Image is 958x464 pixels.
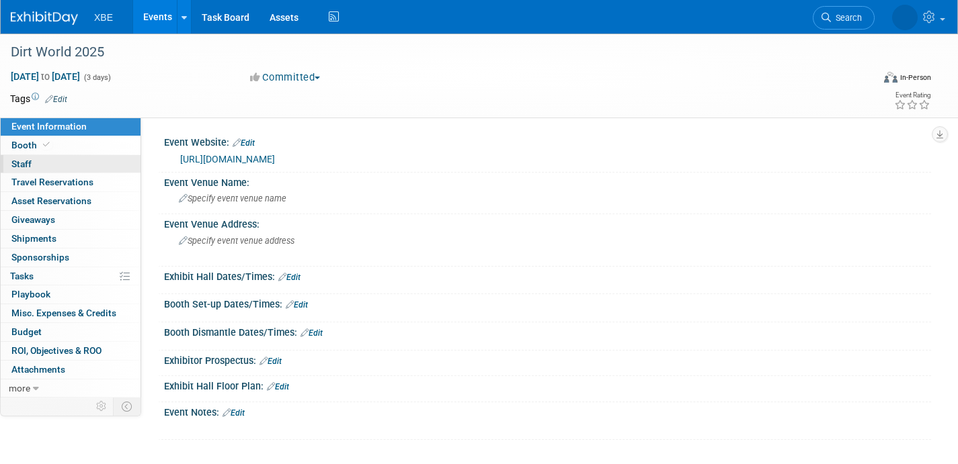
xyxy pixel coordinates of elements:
[267,382,289,391] a: Edit
[164,376,931,393] div: Exhibit Hall Floor Plan:
[164,351,931,368] div: Exhibitor Prospectus:
[892,5,918,30] img: Dave Cataldi
[43,141,50,148] i: Booth reservation complete
[164,173,931,189] div: Event Venue Name:
[223,408,245,418] a: Edit
[900,73,931,83] div: In-Person
[39,71,52,82] span: to
[1,379,141,398] a: more
[180,154,275,165] a: [URL][DOMAIN_NAME]
[1,248,141,267] a: Sponsorships
[301,328,323,338] a: Edit
[884,72,897,83] img: Format-Inperson.png
[179,236,294,246] span: Specify event venue address
[11,121,87,132] span: Event Information
[11,233,56,244] span: Shipments
[1,304,141,322] a: Misc. Expenses & Credits
[11,364,65,375] span: Attachments
[795,70,931,90] div: Event Format
[286,300,308,310] a: Edit
[114,398,141,415] td: Toggle Event Tabs
[11,177,93,187] span: Travel Reservations
[1,211,141,229] a: Giveaways
[1,173,141,191] a: Travel Reservations
[11,308,116,318] span: Misc. Expenses & Credits
[164,132,931,150] div: Event Website:
[164,294,931,312] div: Booth Set-up Dates/Times:
[1,285,141,304] a: Playbook
[164,267,931,284] div: Exhibit Hall Dates/Times:
[1,230,141,248] a: Shipments
[1,118,141,136] a: Event Information
[1,361,141,379] a: Attachments
[10,92,67,105] td: Tags
[1,192,141,210] a: Asset Reservations
[90,398,114,415] td: Personalize Event Tab Strip
[1,323,141,341] a: Budget
[813,6,875,30] a: Search
[260,357,282,366] a: Edit
[45,95,67,104] a: Edit
[11,214,55,225] span: Giveaways
[11,252,69,263] span: Sponsorships
[164,402,931,420] div: Event Notes:
[9,383,30,393] span: more
[11,345,102,356] span: ROI, Objectives & ROO
[894,92,930,99] div: Event Rating
[10,271,34,281] span: Tasks
[1,136,141,154] a: Booth
[6,40,852,64] div: Dirt World 2025
[11,289,50,299] span: Playbook
[1,267,141,285] a: Tasks
[1,342,141,360] a: ROI, Objectives & ROO
[233,138,255,148] a: Edit
[278,273,301,282] a: Edit
[83,73,111,82] span: (3 days)
[179,193,286,203] span: Specify event venue name
[245,71,325,85] button: Committed
[11,11,78,25] img: ExhibitDay
[94,12,113,23] span: XBE
[11,195,91,206] span: Asset Reservations
[1,155,141,173] a: Staff
[831,13,862,23] span: Search
[11,158,32,169] span: Staff
[11,326,42,337] span: Budget
[10,71,81,83] span: [DATE] [DATE]
[11,140,52,150] span: Booth
[164,214,931,231] div: Event Venue Address:
[164,322,931,340] div: Booth Dismantle Dates/Times:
